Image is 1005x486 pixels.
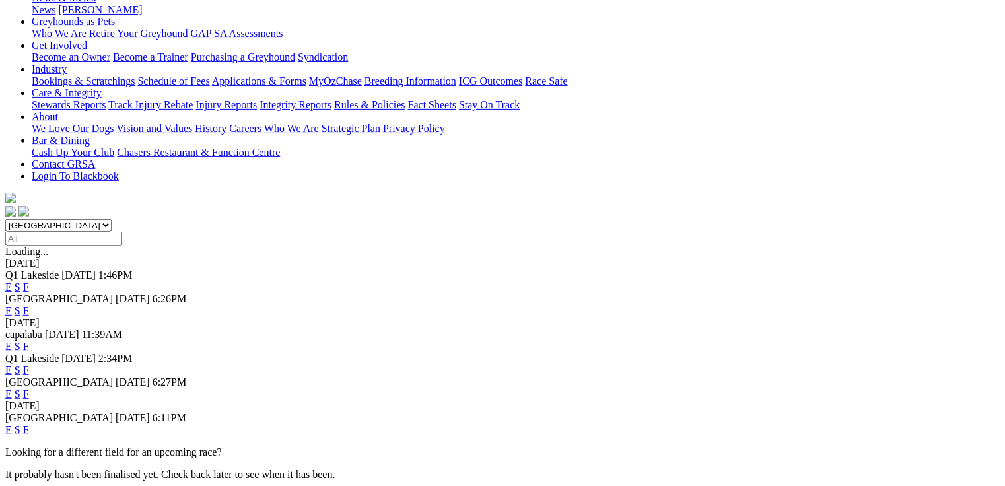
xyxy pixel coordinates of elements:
span: Loading... [5,246,48,257]
span: 2:34PM [98,353,133,364]
a: Login To Blackbook [32,170,119,182]
a: Strategic Plan [322,123,380,134]
a: About [32,111,58,122]
a: ICG Outcomes [459,75,522,87]
a: S [15,424,20,435]
a: Become an Owner [32,52,110,63]
div: About [32,123,1000,135]
a: Contact GRSA [32,158,95,170]
a: E [5,305,12,316]
a: S [15,281,20,293]
a: Retire Your Greyhound [89,28,188,39]
a: F [23,305,29,316]
a: Syndication [298,52,348,63]
span: [GEOGRAPHIC_DATA] [5,376,113,388]
a: Race Safe [525,75,567,87]
a: MyOzChase [309,75,362,87]
a: E [5,364,12,376]
a: Purchasing a Greyhound [191,52,295,63]
a: Integrity Reports [260,99,331,110]
a: F [23,281,29,293]
span: 1:46PM [98,269,133,281]
span: Q1 Lakeside [5,269,59,281]
img: logo-grsa-white.png [5,193,16,203]
a: Chasers Restaurant & Function Centre [117,147,280,158]
img: facebook.svg [5,206,16,217]
a: [PERSON_NAME] [58,4,142,15]
span: [DATE] [61,353,96,364]
div: [DATE] [5,317,1000,329]
a: Careers [229,123,261,134]
span: [GEOGRAPHIC_DATA] [5,293,113,304]
a: S [15,364,20,376]
p: Looking for a different field for an upcoming race? [5,446,1000,458]
a: Who We Are [264,123,319,134]
span: [DATE] [116,412,150,423]
a: E [5,388,12,399]
div: Industry [32,75,1000,87]
a: F [23,341,29,352]
a: Become a Trainer [113,52,188,63]
a: E [5,281,12,293]
span: [DATE] [116,376,150,388]
span: 6:26PM [153,293,187,304]
span: capalaba [5,329,42,340]
span: 6:11PM [153,412,186,423]
a: Injury Reports [195,99,257,110]
div: Greyhounds as Pets [32,28,1000,40]
a: S [15,305,20,316]
a: Bookings & Scratchings [32,75,135,87]
span: 11:39AM [82,329,123,340]
a: Vision and Values [116,123,192,134]
partial: It probably hasn't been finalised yet. Check back later to see when it has been. [5,469,335,480]
a: Stay On Track [459,99,520,110]
a: GAP SA Assessments [191,28,283,39]
a: Applications & Forms [212,75,306,87]
div: [DATE] [5,400,1000,412]
a: Track Injury Rebate [108,99,193,110]
a: F [23,364,29,376]
img: twitter.svg [18,206,29,217]
div: News & Media [32,4,1000,16]
div: Bar & Dining [32,147,1000,158]
a: Fact Sheets [408,99,456,110]
a: We Love Our Dogs [32,123,114,134]
a: E [5,424,12,435]
a: Schedule of Fees [137,75,209,87]
a: Care & Integrity [32,87,102,98]
a: F [23,388,29,399]
a: History [195,123,226,134]
span: [DATE] [45,329,79,340]
span: [DATE] [61,269,96,281]
a: S [15,388,20,399]
div: Care & Integrity [32,99,1000,111]
a: Privacy Policy [383,123,445,134]
input: Select date [5,232,122,246]
a: Stewards Reports [32,99,106,110]
div: [DATE] [5,258,1000,269]
span: 6:27PM [153,376,187,388]
a: News [32,4,55,15]
div: Get Involved [32,52,1000,63]
span: [GEOGRAPHIC_DATA] [5,412,113,423]
a: F [23,424,29,435]
a: S [15,341,20,352]
a: Rules & Policies [334,99,405,110]
a: Bar & Dining [32,135,90,146]
span: Q1 Lakeside [5,353,59,364]
a: Greyhounds as Pets [32,16,115,27]
a: Cash Up Your Club [32,147,114,158]
a: Industry [32,63,67,75]
a: E [5,341,12,352]
a: Who We Are [32,28,87,39]
a: Get Involved [32,40,87,51]
span: [DATE] [116,293,150,304]
a: Breeding Information [364,75,456,87]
